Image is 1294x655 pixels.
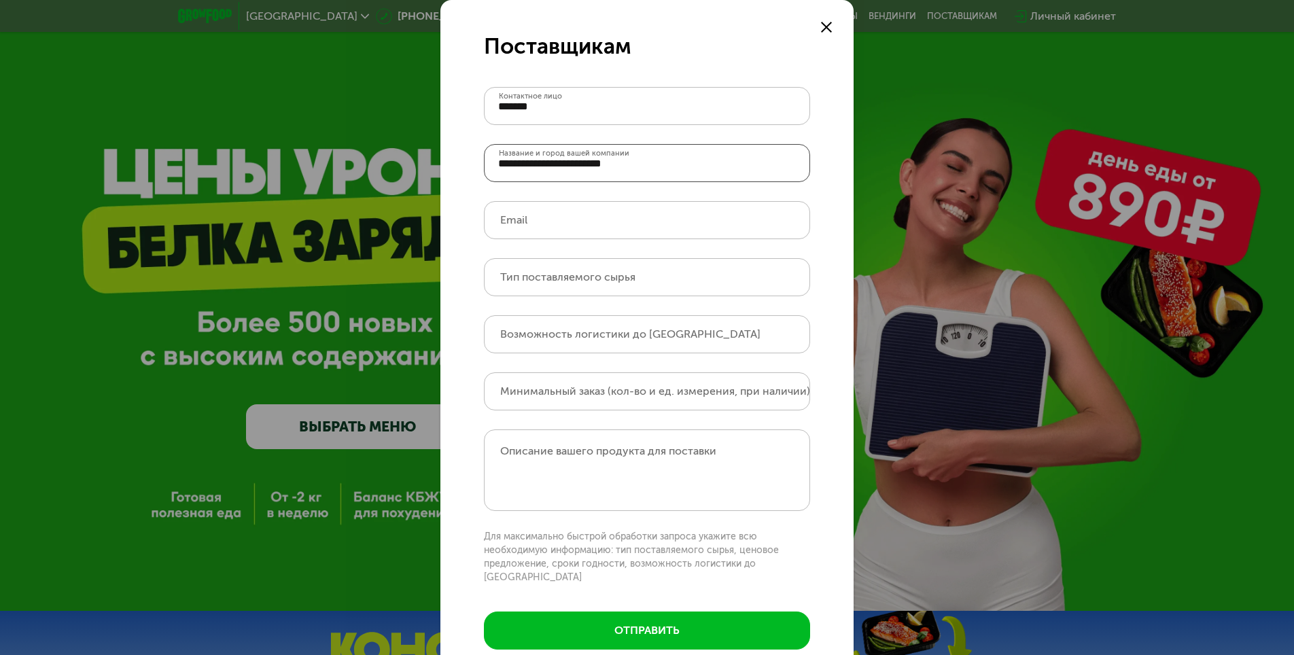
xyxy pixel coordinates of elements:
p: Для максимально быстрой обработки запроса укажите всю необходимую информацию: тип поставляемого с... [484,530,810,584]
div: Поставщикам [484,33,810,60]
label: Контактное лицо [499,92,562,100]
label: Возможность логистики до [GEOGRAPHIC_DATA] [500,330,760,338]
label: Email [500,216,527,224]
label: Тип поставляемого сырья [500,273,635,281]
button: отправить [484,612,810,650]
label: Название и город вашей компании [499,149,629,157]
label: Описание вашего продукта для поставки [500,444,716,457]
label: Минимальный заказ (кол-во и ед. измерения, при наличии) [500,387,810,395]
